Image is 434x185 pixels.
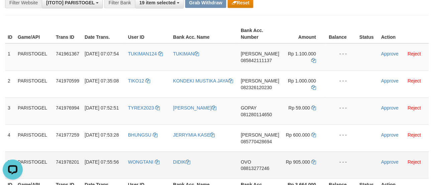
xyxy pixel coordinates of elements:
[173,132,215,138] a: JERRYMIA KASE
[326,24,357,43] th: Balance
[5,152,15,179] td: 5
[241,112,272,117] span: Copy 081280114650 to clipboard
[326,43,357,71] td: - - -
[85,51,119,56] span: [DATE] 07:07:54
[128,105,154,111] span: TYREX2023
[357,24,379,43] th: Status
[56,105,79,111] span: 741976994
[312,58,316,63] a: Copy 1100000 to clipboard
[241,51,279,56] span: [PERSON_NAME]
[289,105,310,111] span: Rp 59.000
[381,105,399,111] a: Approve
[128,78,144,83] span: TIKO12
[15,24,53,43] th: Game/API
[15,70,53,98] td: PARISTOGEL
[408,51,421,56] a: Reject
[378,24,429,43] th: Action
[82,24,125,43] th: Date Trans.
[312,159,316,165] a: Copy 905000 to clipboard
[381,78,399,83] a: Approve
[381,51,399,56] a: Approve
[241,139,272,144] span: Copy 085770428694 to clipboard
[326,70,357,98] td: - - -
[3,3,23,23] button: Open LiveChat chat widget
[85,78,119,83] span: [DATE] 07:35:08
[128,51,163,56] a: TUKIMAN124
[408,105,421,111] a: Reject
[241,132,279,138] span: [PERSON_NAME]
[381,159,399,165] a: Approve
[56,51,79,56] span: 741961367
[326,98,357,125] td: - - -
[326,125,357,152] td: - - -
[171,24,238,43] th: Bank Acc. Name
[312,85,316,90] a: Copy 1000000 to clipboard
[282,24,326,43] th: Amount
[173,51,199,56] a: TUKIMAN
[408,132,421,138] a: Reject
[5,43,15,71] td: 1
[241,105,256,111] span: GOPAY
[286,132,310,138] span: Rp 600.000
[238,24,282,43] th: Bank Acc. Number
[128,51,157,56] span: TUKIMAN124
[5,24,15,43] th: ID
[128,159,159,165] a: WONGTANI
[312,105,316,111] a: Copy 59000 to clipboard
[241,78,279,83] span: [PERSON_NAME]
[173,78,233,83] a: KONDEKI MUSTIKA JAYA
[288,78,316,83] span: Rp 1.000.000
[326,152,357,179] td: - - -
[128,78,150,83] a: TIKO12
[53,24,82,43] th: Trans ID
[241,58,272,63] span: Copy 085842111137 to clipboard
[15,152,53,179] td: PARISTOGEL
[15,98,53,125] td: PARISTOGEL
[288,51,316,56] span: Rp 1.100.000
[56,132,79,138] span: 741977259
[173,159,190,165] a: DIDIK
[85,105,119,111] span: [DATE] 07:52:51
[241,85,272,90] span: Copy 082326120230 to clipboard
[56,78,79,83] span: 741970599
[85,159,119,165] span: [DATE] 07:55:56
[5,98,15,125] td: 3
[408,78,421,83] a: Reject
[125,24,171,43] th: User ID
[128,132,151,138] span: BHUNGSU
[15,125,53,152] td: PARISTOGEL
[15,43,53,71] td: PARISTOGEL
[85,132,119,138] span: [DATE] 07:53:28
[286,159,310,165] span: Rp 905.000
[5,125,15,152] td: 4
[173,105,216,111] a: [PERSON_NAME]
[241,166,269,171] span: Copy 08813277246 to clipboard
[241,159,251,165] span: OVO
[56,159,79,165] span: 741978201
[312,132,316,138] a: Copy 600000 to clipboard
[408,159,421,165] a: Reject
[128,159,153,165] span: WONGTANI
[128,105,160,111] a: TYREX2023
[128,132,157,138] a: BHUNGSU
[381,132,399,138] a: Approve
[5,70,15,98] td: 2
